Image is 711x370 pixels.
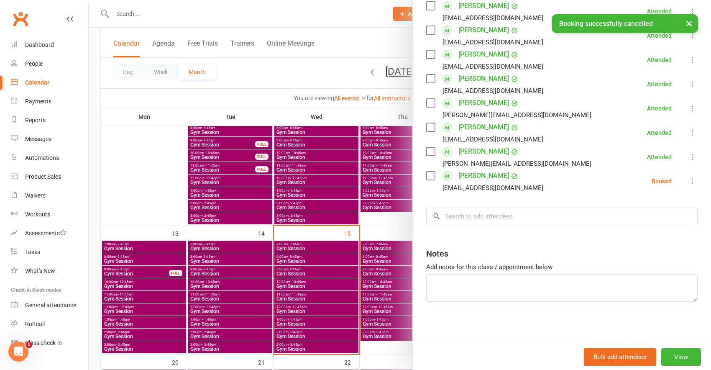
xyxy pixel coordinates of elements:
a: Messages [11,130,88,149]
div: Product Sales [25,173,61,180]
div: Workouts [25,211,50,218]
div: [PERSON_NAME][EMAIL_ADDRESS][DOMAIN_NAME] [442,158,591,169]
a: Calendar [11,73,88,92]
a: [PERSON_NAME] [458,72,509,85]
div: Attended [647,57,672,63]
div: Reports [25,117,46,123]
div: [EMAIL_ADDRESS][DOMAIN_NAME] [442,182,543,193]
a: People [11,54,88,73]
a: Clubworx [10,8,31,29]
div: Attended [647,105,672,111]
div: [EMAIL_ADDRESS][DOMAIN_NAME] [442,13,543,23]
a: Assessments [11,224,88,243]
div: Assessments [25,230,66,236]
input: Search to add attendees [426,208,698,225]
a: What's New [11,262,88,280]
a: [PERSON_NAME] [458,121,509,134]
div: General attendance [25,302,76,308]
a: Automations [11,149,88,167]
div: People [25,60,43,67]
a: [PERSON_NAME] [458,169,509,182]
div: Attended [647,130,672,136]
a: Roll call [11,315,88,334]
a: Payments [11,92,88,111]
div: Class check-in [25,339,62,346]
a: Waivers [11,186,88,205]
a: Reports [11,111,88,130]
a: Tasks [11,243,88,262]
div: Add notes for this class / appointment below [426,262,698,272]
div: Roll call [25,321,45,327]
span: 1 [26,342,32,348]
div: [EMAIL_ADDRESS][DOMAIN_NAME] [442,37,543,48]
a: General attendance kiosk mode [11,296,88,315]
div: Attended [647,8,672,14]
div: [EMAIL_ADDRESS][DOMAIN_NAME] [442,61,543,72]
button: Bulk add attendees [584,348,656,366]
a: Dashboard [11,36,88,54]
div: Dashboard [25,41,54,48]
a: [PERSON_NAME] [458,96,509,110]
div: Attended [647,154,672,160]
div: Automations [25,154,59,161]
div: Calendar [25,79,49,86]
div: Waivers [25,192,46,199]
div: Booking successfully cancelled [552,14,698,33]
a: Class kiosk mode [11,334,88,352]
div: What's New [25,267,55,274]
div: [EMAIL_ADDRESS][DOMAIN_NAME] [442,85,543,96]
a: Product Sales [11,167,88,186]
div: Attended [647,33,672,39]
div: Booked [652,178,672,184]
button: × [682,14,697,32]
iframe: Intercom live chat [8,342,28,362]
div: Attended [647,81,672,87]
button: View [661,348,701,366]
a: [PERSON_NAME] [458,48,509,61]
a: Workouts [11,205,88,224]
div: Messages [25,136,51,142]
div: Payments [25,98,51,105]
div: Notes [426,248,448,260]
a: [PERSON_NAME] [458,145,509,158]
div: Tasks [25,249,40,255]
div: [PERSON_NAME][EMAIL_ADDRESS][DOMAIN_NAME] [442,110,591,121]
div: [EMAIL_ADDRESS][DOMAIN_NAME] [442,134,543,145]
